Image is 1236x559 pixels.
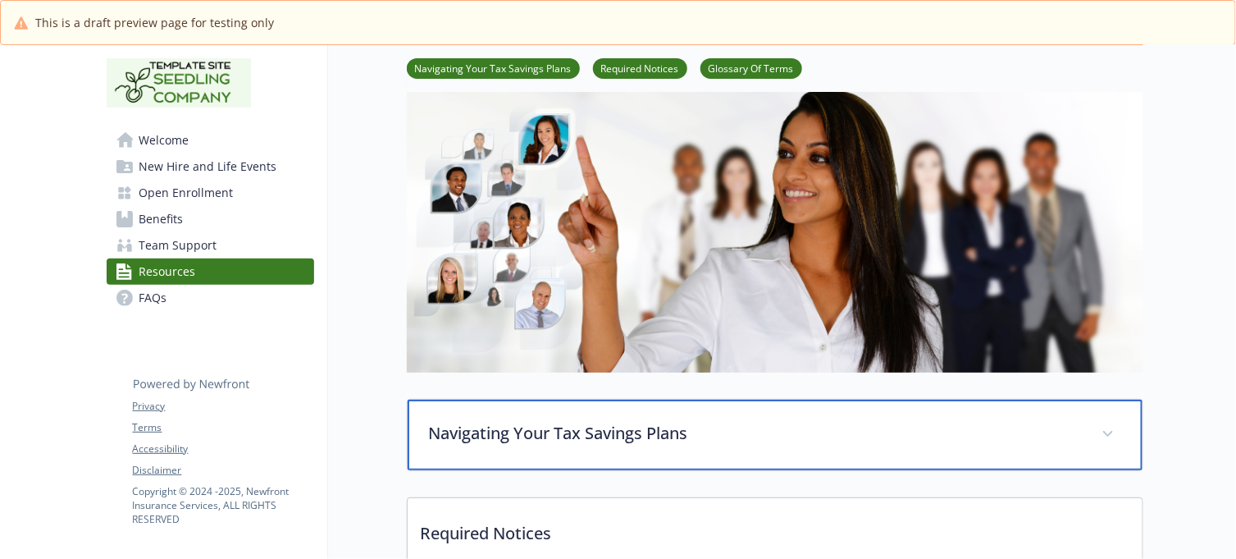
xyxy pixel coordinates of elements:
[429,421,1082,446] p: Navigating Your Tax Savings Plans
[407,78,1143,373] img: resources page banner
[408,400,1143,470] div: Navigating Your Tax Savings Plans
[593,60,687,76] a: Required Notices
[107,259,314,285] a: Resources
[139,285,167,311] span: FAQs
[107,180,314,206] a: Open Enrollment
[107,232,314,259] a: Team Support
[139,259,196,285] span: Resources
[133,484,313,526] p: Copyright © 2024 - 2025 , Newfront Insurance Services, ALL RIGHTS RESERVED
[700,60,802,76] a: Glossary Of Terms
[139,180,234,206] span: Open Enrollment
[408,498,1143,559] p: Required Notices
[139,232,217,259] span: Team Support
[139,127,189,153] span: Welcome
[107,127,314,153] a: Welcome
[407,60,580,76] a: Navigating Your Tax Savings Plans
[139,153,277,180] span: New Hire and Life Events
[133,463,313,478] a: Disclaimer
[107,153,314,180] a: New Hire and Life Events
[35,14,274,31] span: This is a draft preview page for testing only
[133,399,313,414] a: Privacy
[139,206,184,232] span: Benefits
[107,206,314,232] a: Benefits
[133,442,313,456] a: Accessibility
[133,420,313,435] a: Terms
[107,285,314,311] a: FAQs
